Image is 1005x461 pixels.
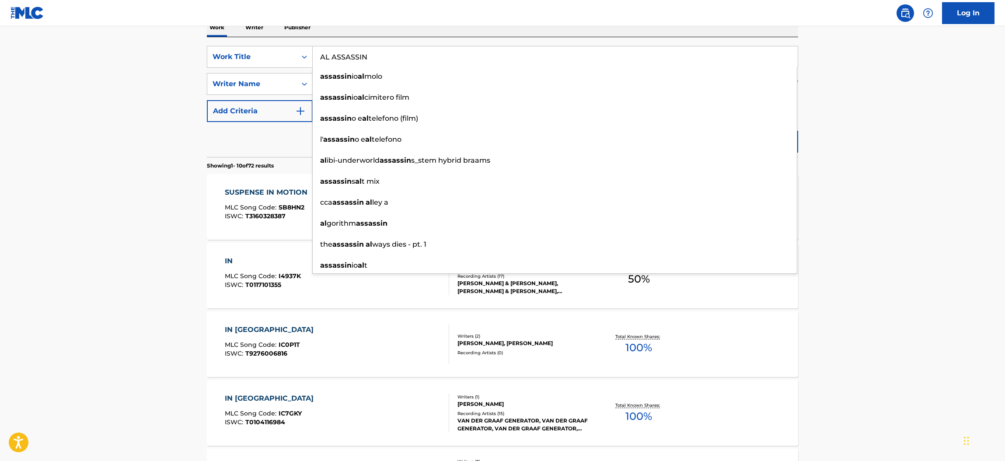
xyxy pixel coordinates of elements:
span: s_stem hybrid braams [411,156,490,164]
strong: assassin [356,219,387,227]
span: molo [364,72,382,80]
span: MLC Song Code : [225,272,279,280]
span: cca [320,198,332,206]
strong: assassin [332,198,364,206]
span: T0117101355 [245,281,281,289]
strong: al [320,219,327,227]
div: VAN DER GRAAF GENERATOR, VAN DER GRAAF GENERATOR, VAN DER GRAAF GENERATOR, VAN DER GRAAF GENERATO... [457,417,590,433]
a: Log In [942,2,995,24]
div: [PERSON_NAME], [PERSON_NAME] [457,339,590,347]
a: SUSPENSE IN MOTIONMLC Song Code:SB8HN2ISWC:T3160328387Writers (1)[PERSON_NAME]Recording Artists (... [207,174,798,240]
span: MLC Song Code : [225,409,279,417]
span: o e [352,114,362,122]
span: ISWC : [225,281,245,289]
span: 100 % [625,340,652,356]
span: t [364,261,367,269]
span: T9276006816 [245,349,287,357]
div: [PERSON_NAME] & [PERSON_NAME], [PERSON_NAME] & [PERSON_NAME], [PERSON_NAME] & [PERSON_NAME], [PER... [457,279,590,295]
strong: al [355,177,362,185]
span: telefono [372,135,401,143]
strong: assassin [380,156,411,164]
p: Publisher [282,18,313,37]
span: the [320,240,332,248]
strong: assassin [320,261,352,269]
div: Recording Artists ( 0 ) [457,349,590,356]
strong: al [320,156,327,164]
span: T0104116984 [245,418,285,426]
p: Writer [243,18,266,37]
strong: assassin [320,93,352,101]
span: MLC Song Code : [225,203,279,211]
div: IN [225,256,301,266]
span: io [352,261,358,269]
p: Showing 1 - 10 of 72 results [207,162,274,170]
div: IN [GEOGRAPHIC_DATA] [225,393,318,404]
div: Recording Artists ( 15 ) [457,410,590,417]
strong: assassin [320,72,352,80]
p: Work [207,18,227,37]
div: Work Title [213,52,291,62]
img: MLC Logo [10,7,44,19]
span: l' [320,135,323,143]
span: ley a [372,198,388,206]
div: [PERSON_NAME] [457,400,590,408]
div: Writers ( 2 ) [457,333,590,339]
strong: al [358,72,364,80]
img: 9d2ae6d4665cec9f34b9.svg [295,106,306,116]
strong: al [362,114,369,122]
strong: assassin [332,240,364,248]
a: Public Search [897,4,914,22]
form: Search Form [207,46,798,157]
span: ways dies - pt. 1 [372,240,426,248]
div: Writer Name [213,79,291,89]
a: INMLC Song Code:I4937KISWC:T0117101355Writers (2)[PERSON_NAME], [PERSON_NAME]Recording Artists (1... [207,243,798,308]
span: t mix [362,177,380,185]
span: s [352,177,355,185]
img: search [900,8,911,18]
div: IN [GEOGRAPHIC_DATA] [225,325,318,335]
strong: al [365,135,372,143]
div: Recording Artists ( 17 ) [457,273,590,279]
div: SUSPENSE IN MOTION [225,187,312,198]
span: cimitero film [364,93,409,101]
strong: assassin [320,114,352,122]
img: help [923,8,933,18]
div: Writers ( 1 ) [457,394,590,400]
button: Add Criteria [207,100,313,122]
span: ISWC : [225,212,245,220]
span: o e [355,135,365,143]
span: T3160328387 [245,212,286,220]
a: IN [GEOGRAPHIC_DATA]MLC Song Code:IC7GKYISWC:T0104116984Writers (1)[PERSON_NAME]Recording Artists... [207,380,798,446]
span: IC7GKY [279,409,302,417]
span: io [352,93,358,101]
span: io [352,72,358,80]
span: SB8HN2 [279,203,304,211]
iframe: Chat Widget [961,419,1005,461]
span: ISWC : [225,349,245,357]
strong: al [358,93,364,101]
strong: assassin [323,135,355,143]
strong: al [366,198,372,206]
strong: al [358,261,364,269]
div: Help [919,4,937,22]
span: ibi-underworld [327,156,380,164]
span: telefono (film) [369,114,418,122]
span: 50 % [628,271,650,287]
strong: assassin [320,177,352,185]
p: Total Known Shares: [615,402,662,409]
span: MLC Song Code : [225,341,279,349]
span: ISWC : [225,418,245,426]
div: Drag [964,428,969,454]
a: IN [GEOGRAPHIC_DATA]MLC Song Code:IC0P1TISWC:T9276006816Writers (2)[PERSON_NAME], [PERSON_NAME]Re... [207,311,798,377]
span: gorithm [327,219,356,227]
span: IC0P1T [279,341,300,349]
span: I4937K [279,272,301,280]
strong: al [366,240,372,248]
p: Total Known Shares: [615,333,662,340]
span: 100 % [625,409,652,424]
